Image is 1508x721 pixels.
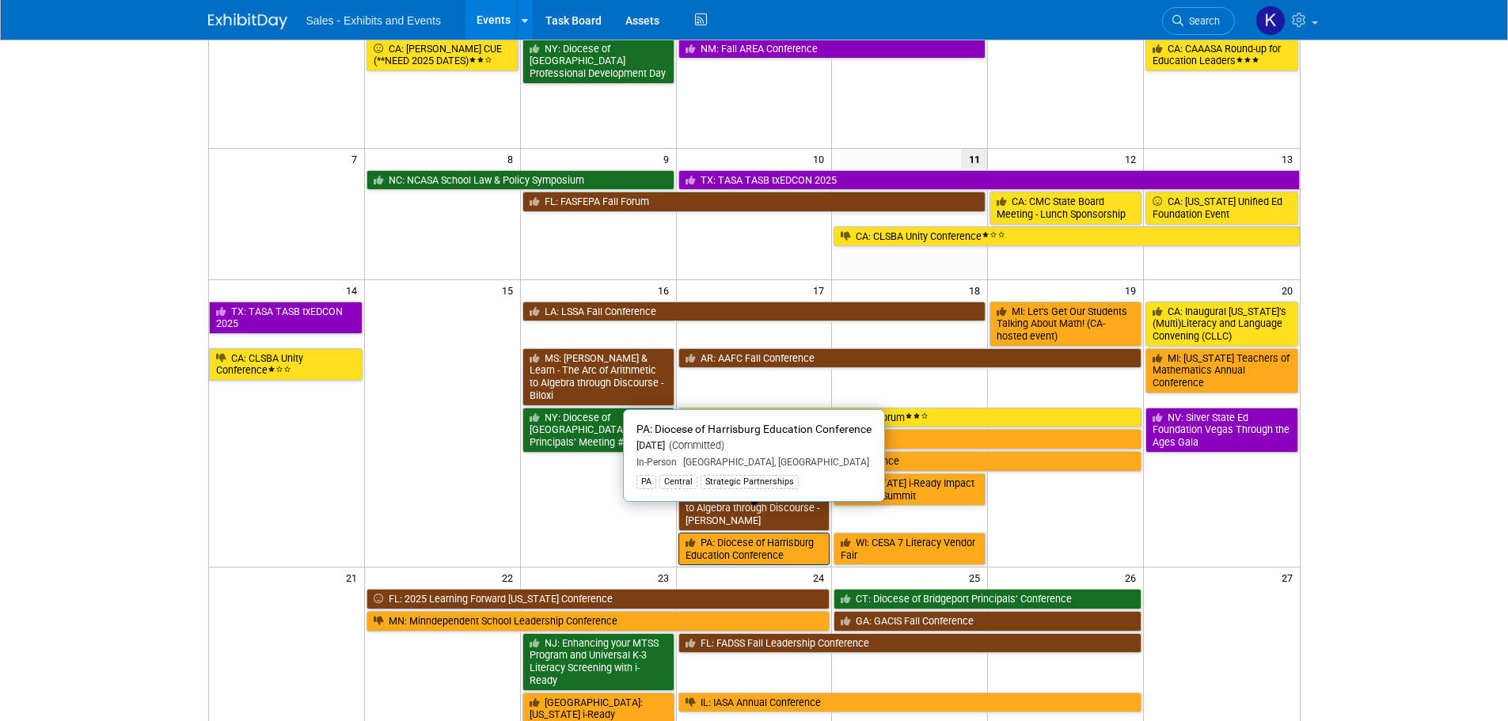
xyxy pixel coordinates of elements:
a: IL: IASA Annual Conference [678,693,1142,713]
a: CA: Inaugural [US_STATE]’s (Multi)Literacy and Language Convening (CLLC) [1145,302,1297,347]
img: Kara Haven [1255,6,1286,36]
div: Strategic Partnerships [701,475,799,489]
span: 18 [967,280,987,300]
a: NM: Fall AREA Conference [678,39,986,59]
a: MI: MASA Fall Conference [678,429,1142,450]
span: (Committed) [665,439,724,451]
a: WI: CESA 7 Literacy Vendor Fair [834,533,986,565]
span: 10 [811,149,831,169]
span: 24 [811,567,831,587]
span: 23 [656,567,676,587]
span: 25 [967,567,987,587]
img: ExhibitDay [208,13,287,29]
a: CA: CAAASA Round-up for Education Leaders [1145,39,1297,71]
a: [US_STATE] i-Ready Impact in Action Summit [834,473,986,506]
span: 9 [662,149,676,169]
a: TX: TASA TASB txEDCON 2025 [209,302,363,334]
span: 12 [1123,149,1143,169]
a: WI: WASDA Fall Superintendents’ Conference [678,451,1142,472]
span: 26 [1123,567,1143,587]
span: Sales - Exhibits and Events [306,14,441,27]
a: CA: [US_STATE] Unified Ed Foundation Event [1145,192,1297,224]
a: CA: CLSBA Unity Conference [209,348,363,381]
span: In-Person [636,457,677,468]
a: MS: [PERSON_NAME] & Learn - The Arc of Arithmetic to Algebra through Discourse - Biloxi [522,348,674,406]
a: MN: Minndependent School Leadership Conference [367,611,830,632]
span: 16 [656,280,676,300]
span: 19 [1123,280,1143,300]
span: 21 [344,567,364,587]
span: 14 [344,280,364,300]
a: NC: NCASA School Law & Policy Symposium [367,170,674,191]
span: 15 [500,280,520,300]
div: PA [636,475,656,489]
a: CT: Diocese of Bridgeport Principals’ Conference [834,589,1141,609]
span: 17 [811,280,831,300]
div: [DATE] [636,439,872,453]
a: LA: LSSA Fall Conference [522,302,986,322]
span: Search [1183,15,1220,27]
a: MI: Let’s Get Our Students Talking About Math! (CA-hosted event) [990,302,1141,347]
a: AR: AAFC Fall Conference [678,348,1142,369]
a: Search [1162,7,1235,35]
a: FL: FASFEPA Fall Forum [522,192,986,212]
a: FL: FADSS Fall Leadership Conference [678,633,1142,654]
a: NV: Silver State Ed Foundation Vegas Through the Ages Gala [1145,408,1297,453]
a: TX: TASA TASB txEDCON 2025 [678,170,1300,191]
span: 22 [500,567,520,587]
span: 8 [506,149,520,169]
a: NY: Diocese of [GEOGRAPHIC_DATA] Professional Development Day [522,39,674,84]
a: CA: CLSBA Unity Conference [834,226,1299,247]
a: CA: [PERSON_NAME] CUE (**NEED 2025 DATES) [367,39,518,71]
span: 7 [350,149,364,169]
a: CA: ACSA Women in School Leadership Forum [678,408,1142,428]
span: 13 [1280,149,1300,169]
a: FL: 2025 Learning Forward [US_STATE] Conference [367,589,830,609]
a: NJ: Enhancing your MTSS Program and Universal K-3 Literacy Screening with i-Ready [522,633,674,691]
span: [GEOGRAPHIC_DATA], [GEOGRAPHIC_DATA] [677,457,869,468]
a: CA: CMC State Board Meeting - Lunch Sponsorship [990,192,1141,224]
span: PA: Diocese of Harrisburg Education Conference [636,423,872,435]
a: NY: Diocese of [GEOGRAPHIC_DATA] Principals’ Meeting #2 [522,408,674,453]
span: 27 [1280,567,1300,587]
span: 20 [1280,280,1300,300]
a: MI: [US_STATE] Teachers of Mathematics Annual Conference [1145,348,1297,393]
a: PA: Diocese of Harrisburg Education Conference [678,533,830,565]
a: GA: GACIS Fall Conference [834,611,1141,632]
div: Central [659,475,697,489]
span: 11 [961,149,987,169]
